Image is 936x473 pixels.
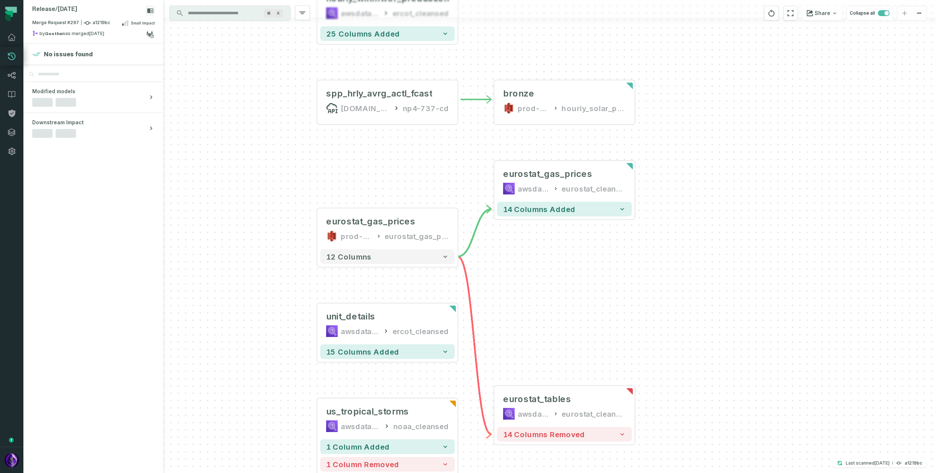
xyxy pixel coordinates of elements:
div: bronze [503,88,535,99]
span: Downstream Impact [32,119,84,126]
div: ercot_cleansed [393,325,449,337]
div: eurostat_gas_prices [326,216,415,227]
div: prod-ercotapi-it-bhl-public-raw/ercot [518,102,550,114]
div: Release/sep 5 2025 [32,6,77,13]
div: awsdatacatalog [518,408,550,420]
button: Modified models [23,82,163,113]
span: 14 columns added [503,205,575,213]
g: Edge from f2e970afc478f17f1f1f22f25c040386 to 8d762f44a76f09ca1152922dfeb51347 [458,257,491,434]
div: api.ercot.com/api/public-reports [341,102,390,114]
h4: a1219bc [905,461,922,465]
g: Edge from f2e970afc478f17f1f1f22f25c040386 to 17dc4bb54853de5d16b0046b751759ea [458,209,491,257]
div: spp_hrly_avrg_actl_fcast [326,88,432,99]
span: Press ⌘ + K to focus the search bar [264,9,273,18]
div: us_tropical_storms [326,406,409,417]
div: prod-eurostat-it-bhl-public-raw/eurostatdata [341,230,373,242]
img: avatar of Ofir Or [4,453,19,468]
div: eurostat_gas_prices [503,168,592,180]
div: by was merged [32,30,146,39]
div: eurostat_cleansed [562,183,626,194]
div: Tooltip anchor [8,437,15,443]
span: Small Impact [131,20,155,26]
button: Last scanned[DATE] 5:42:10 AMa1219bc [833,459,926,468]
div: hourly_solar_power_production [562,102,626,114]
span: 15 columns added [326,347,399,356]
span: Merge Request #297 a1219bc [32,19,110,27]
div: eurostat_gas_prices [385,230,449,242]
span: Modified models [32,88,75,95]
div: eurostat_cleansed [562,408,626,420]
relative-time: Sep 7, 2025, 5:42 AM GMT+3 [875,460,890,466]
button: Downstream Impact [23,113,163,144]
div: awsdatacatalog [518,183,550,194]
span: 25 columns added [326,29,400,38]
span: 14 columns removed [503,430,585,439]
p: Last scanned [846,459,890,467]
button: Collapse all [846,6,893,20]
div: noaa_cleansed [393,420,449,432]
button: Share [802,6,842,20]
span: 1 column removed [326,460,399,469]
span: 12 columns [326,252,371,261]
span: Press ⌘ + K to focus the search bar [274,9,283,18]
div: unit_details [326,311,375,322]
relative-time: Sep 8, 2025, 6:22 PM GMT+3 [89,31,104,36]
button: zoom out [912,6,926,20]
span: 1 column added [326,442,390,451]
strong: Geetha (geetha.b) [45,31,62,36]
div: eurostat_tables [503,393,571,405]
div: awsdatacatalog [341,420,381,432]
div: np4-737-cd [403,102,449,114]
a: View on gitlab [145,30,155,39]
h4: No issues found [44,50,93,58]
div: awsdatacatalog [341,325,380,337]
